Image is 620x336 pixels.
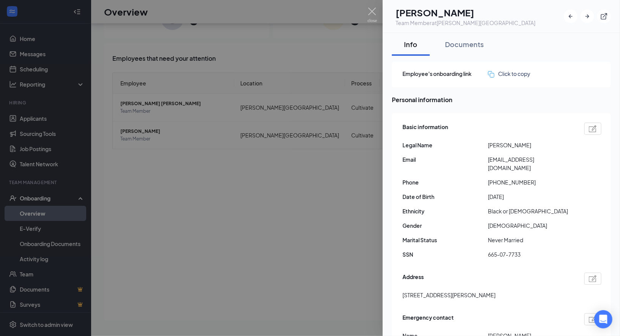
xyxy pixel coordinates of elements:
[399,39,422,49] div: Info
[396,6,535,19] h1: [PERSON_NAME]
[581,9,594,23] button: ArrowRight
[402,236,488,244] span: Marital Status
[488,207,573,215] span: Black or [DEMOGRAPHIC_DATA]
[488,155,573,172] span: [EMAIL_ADDRESS][DOMAIN_NAME]
[488,178,573,186] span: [PHONE_NUMBER]
[402,123,448,135] span: Basic information
[594,310,612,328] div: Open Intercom Messenger
[488,71,494,77] img: click-to-copy.71757273a98fde459dfc.svg
[402,313,454,325] span: Emergency contact
[402,141,488,149] span: Legal Name
[402,155,488,164] span: Email
[564,9,577,23] button: ArrowLeftNew
[600,13,608,20] svg: ExternalLink
[597,9,611,23] button: ExternalLink
[488,221,573,230] span: [DEMOGRAPHIC_DATA]
[488,236,573,244] span: Never Married
[402,221,488,230] span: Gender
[488,250,573,259] span: 665-07-7733
[488,141,573,149] span: [PERSON_NAME]
[402,178,488,186] span: Phone
[392,95,611,104] span: Personal information
[584,13,591,20] svg: ArrowRight
[445,39,484,49] div: Documents
[488,69,530,78] button: Click to copy
[402,273,424,285] span: Address
[402,192,488,201] span: Date of Birth
[488,192,573,201] span: [DATE]
[402,207,488,215] span: Ethnicity
[402,291,495,299] span: [STREET_ADDRESS][PERSON_NAME]
[396,19,535,27] div: Team Member at [PERSON_NAME][GEOGRAPHIC_DATA]
[567,13,574,20] svg: ArrowLeftNew
[402,69,488,78] span: Employee's onboarding link
[402,250,488,259] span: SSN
